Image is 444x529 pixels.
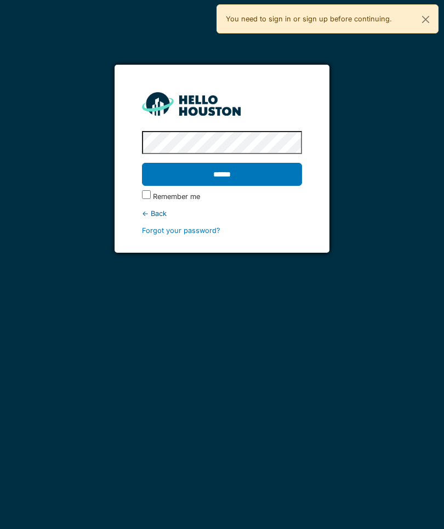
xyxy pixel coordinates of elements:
[142,226,220,235] a: Forgot your password?
[142,92,241,116] img: HH_line-BYnF2_Hg.png
[413,5,438,34] button: Close
[217,4,439,33] div: You need to sign in or sign up before continuing.
[142,208,302,219] div: ← Back
[153,191,200,202] label: Remember me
